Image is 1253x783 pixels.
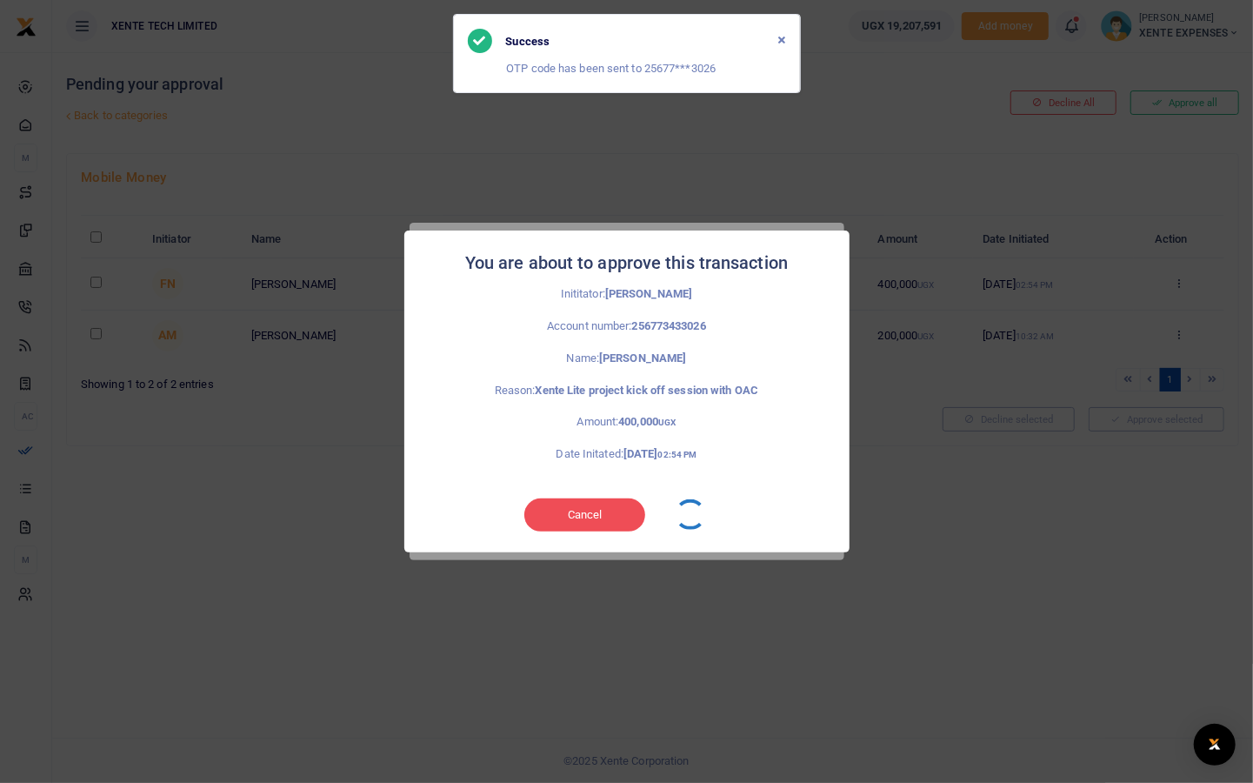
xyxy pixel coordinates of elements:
[443,413,811,432] p: Amount:
[465,248,788,278] h2: You are about to approve this transaction
[605,287,692,300] strong: [PERSON_NAME]
[1194,724,1236,766] div: Open Intercom Messenger
[443,382,811,400] p: Reason:
[599,351,686,365] strong: [PERSON_NAME]
[524,499,645,532] button: Cancel
[506,35,550,49] h6: Success
[506,60,785,78] p: OTP code has been sent to 25677***3026
[536,384,758,397] strong: Xente Lite project kick off session with OAC
[618,415,676,428] strong: 400,000
[658,418,676,427] small: UGX
[658,450,697,459] small: 02:54 PM
[779,33,786,48] button: Close
[443,318,811,336] p: Account number:
[443,445,811,464] p: Date Initated:
[443,350,811,368] p: Name:
[623,447,696,460] strong: [DATE]
[443,285,811,304] p: Inititator:
[632,319,706,332] strong: 256773433026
